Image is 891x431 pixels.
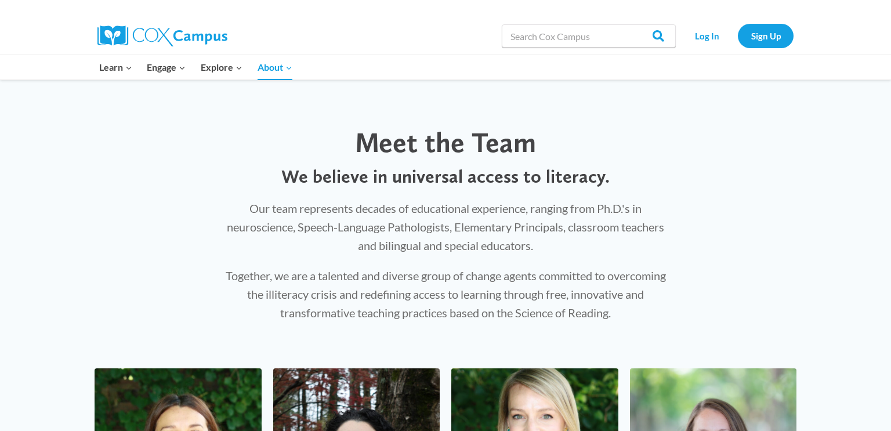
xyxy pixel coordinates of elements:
[258,60,292,75] span: About
[201,60,242,75] span: Explore
[92,55,299,79] nav: Primary Navigation
[221,266,670,322] p: Together, we are a talented and diverse group of change agents committed to overcoming the illite...
[221,199,670,255] p: Our team represents decades of educational experience, ranging from Ph.D.'s in neuroscience, Spee...
[682,24,732,48] a: Log In
[682,24,794,48] nav: Secondary Navigation
[738,24,794,48] a: Sign Up
[355,125,536,159] span: Meet the Team
[147,60,186,75] span: Engage
[99,60,132,75] span: Learn
[221,165,670,187] p: We believe in universal access to literacy.
[502,24,676,48] input: Search Cox Campus
[97,26,227,46] img: Cox Campus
